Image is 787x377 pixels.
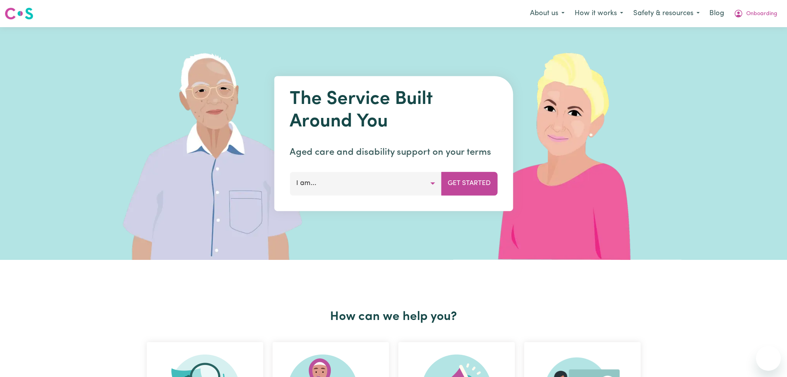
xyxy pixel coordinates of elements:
img: Careseekers logo [5,7,33,21]
button: Safety & resources [628,5,705,22]
button: My Account [729,5,782,22]
a: Blog [705,5,729,22]
iframe: Button to launch messaging window [756,346,781,371]
a: Careseekers logo [5,5,33,22]
h2: How can we help you? [142,310,645,324]
p: Aged care and disability support on your terms [290,145,497,159]
button: How it works [570,5,628,22]
h1: The Service Built Around You [290,88,497,133]
span: Onboarding [746,10,777,18]
button: Get Started [441,172,497,195]
button: About us [525,5,570,22]
button: I am... [290,172,441,195]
